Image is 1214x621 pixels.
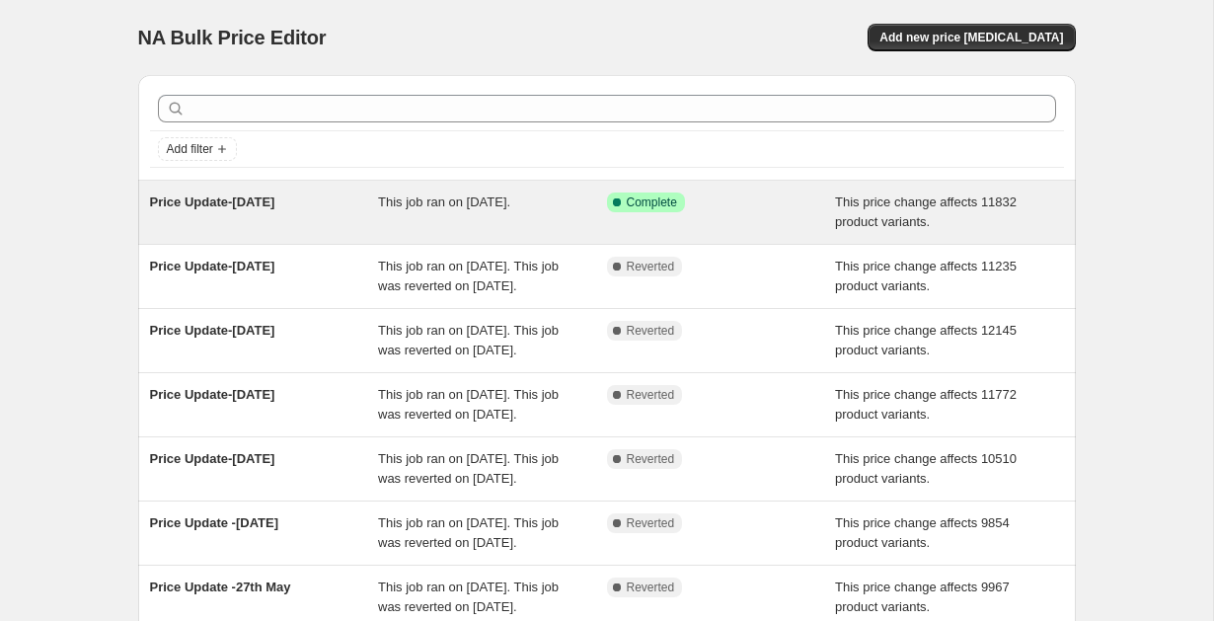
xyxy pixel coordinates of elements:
span: Reverted [627,387,675,403]
span: Complete [627,194,677,210]
span: Price Update-[DATE] [150,323,275,338]
span: This price change affects 9967 product variants. [835,580,1010,614]
span: This job ran on [DATE]. This job was reverted on [DATE]. [378,259,559,293]
span: Price Update-[DATE] [150,194,275,209]
span: Reverted [627,580,675,595]
span: This job ran on [DATE]. This job was reverted on [DATE]. [378,323,559,357]
span: This job ran on [DATE]. This job was reverted on [DATE]. [378,451,559,486]
span: Price Update-[DATE] [150,451,275,466]
button: Add filter [158,137,237,161]
button: Add new price [MEDICAL_DATA] [868,24,1075,51]
span: Price Update -[DATE] [150,515,279,530]
span: Price Update -27th May [150,580,291,594]
span: This price change affects 11832 product variants. [835,194,1017,229]
span: Reverted [627,451,675,467]
span: This price change affects 12145 product variants. [835,323,1017,357]
span: Price Update-[DATE] [150,387,275,402]
span: This job ran on [DATE]. This job was reverted on [DATE]. [378,580,559,614]
span: This job ran on [DATE]. This job was reverted on [DATE]. [378,387,559,422]
span: Price Update-[DATE] [150,259,275,273]
span: This price change affects 9854 product variants. [835,515,1010,550]
span: This price change affects 11772 product variants. [835,387,1017,422]
span: Reverted [627,323,675,339]
span: This price change affects 10510 product variants. [835,451,1017,486]
span: This job ran on [DATE]. [378,194,510,209]
span: Reverted [627,259,675,274]
span: Reverted [627,515,675,531]
span: Add filter [167,141,213,157]
span: Add new price [MEDICAL_DATA] [879,30,1063,45]
span: This job ran on [DATE]. This job was reverted on [DATE]. [378,515,559,550]
span: NA Bulk Price Editor [138,27,327,48]
span: This price change affects 11235 product variants. [835,259,1017,293]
